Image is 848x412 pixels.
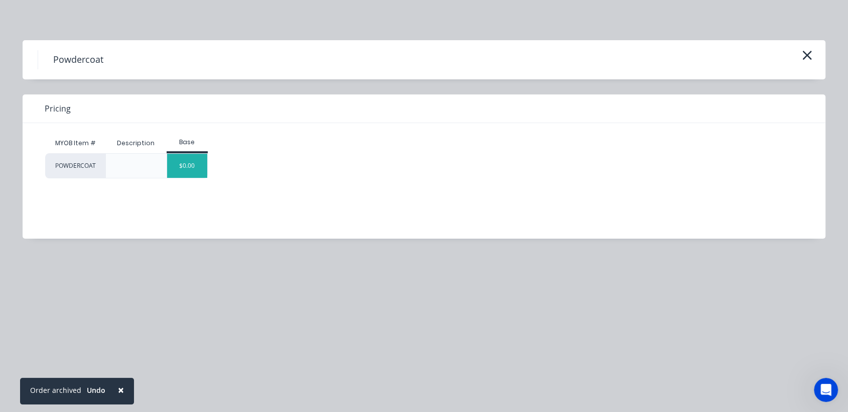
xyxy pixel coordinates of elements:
div: Description [109,131,163,156]
iframe: Intercom live chat [814,378,838,402]
button: Undo [81,383,111,398]
div: Order archived [30,385,81,395]
div: MYOB Item # [45,133,105,153]
h4: Powdercoat [38,50,118,69]
span: × [118,383,124,397]
span: Pricing [45,102,71,115]
div: Base [167,138,208,147]
div: $0.00 [167,154,208,178]
div: POWDERCOAT [45,153,105,178]
button: Close [108,378,134,402]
